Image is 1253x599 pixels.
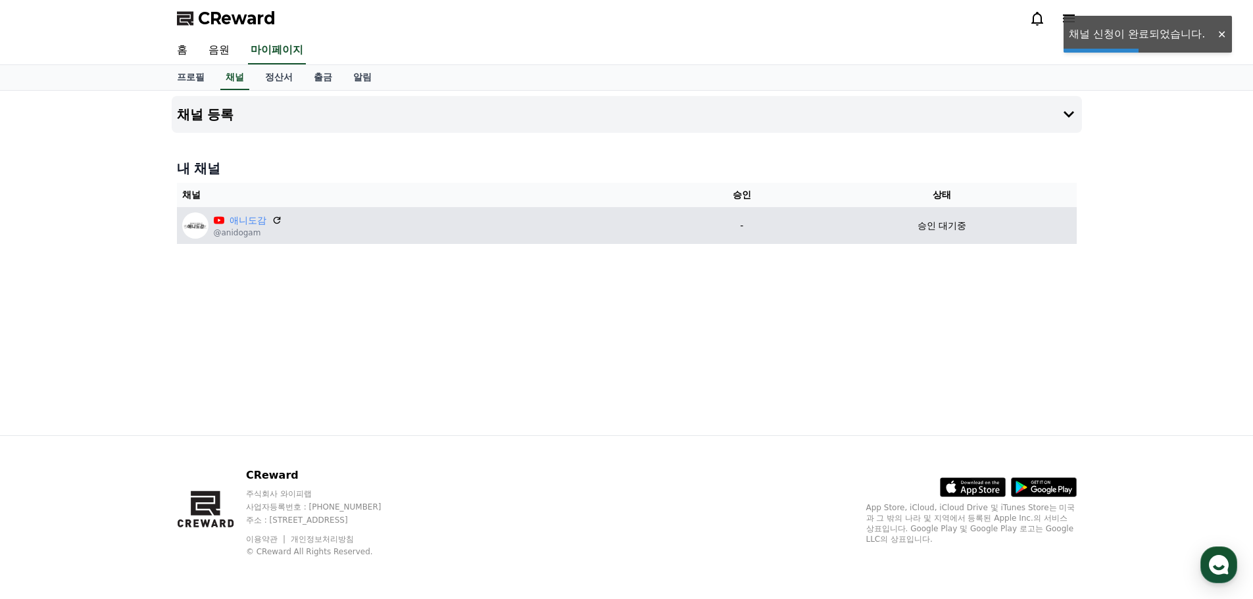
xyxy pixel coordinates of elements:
span: 대화 [120,437,136,448]
a: 음원 [198,37,240,64]
p: @anidogam [214,228,282,238]
p: CReward [246,467,406,483]
a: 정산서 [255,65,303,90]
a: 출금 [303,65,343,90]
p: 사업자등록번호 : [PHONE_NUMBER] [246,502,406,512]
a: CReward [177,8,276,29]
img: 애니도감 [182,212,209,239]
a: 채널 [220,65,249,90]
a: 알림 [343,65,382,90]
a: 애니도감 [230,214,266,228]
button: 채널 등록 [172,96,1082,133]
h4: 내 채널 [177,159,1077,178]
p: 주식회사 와이피랩 [246,489,406,499]
a: 이용약관 [246,535,287,544]
h4: 채널 등록 [177,107,234,122]
a: 홈 [166,37,198,64]
p: - [681,219,802,233]
a: 프로필 [166,65,215,90]
a: 마이페이지 [248,37,306,64]
th: 채널 [177,183,677,207]
th: 상태 [807,183,1076,207]
p: © CReward All Rights Reserved. [246,546,406,557]
p: App Store, iCloud, iCloud Drive 및 iTunes Store는 미국과 그 밖의 나라 및 지역에서 등록된 Apple Inc.의 서비스 상표입니다. Goo... [866,502,1077,544]
span: CReward [198,8,276,29]
a: 설정 [170,417,253,450]
a: 개인정보처리방침 [291,535,354,544]
a: 대화 [87,417,170,450]
p: 승인 대기중 [918,219,966,233]
a: 홈 [4,417,87,450]
th: 승인 [676,183,807,207]
span: 홈 [41,437,49,447]
span: 설정 [203,437,219,447]
p: 주소 : [STREET_ADDRESS] [246,515,406,525]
